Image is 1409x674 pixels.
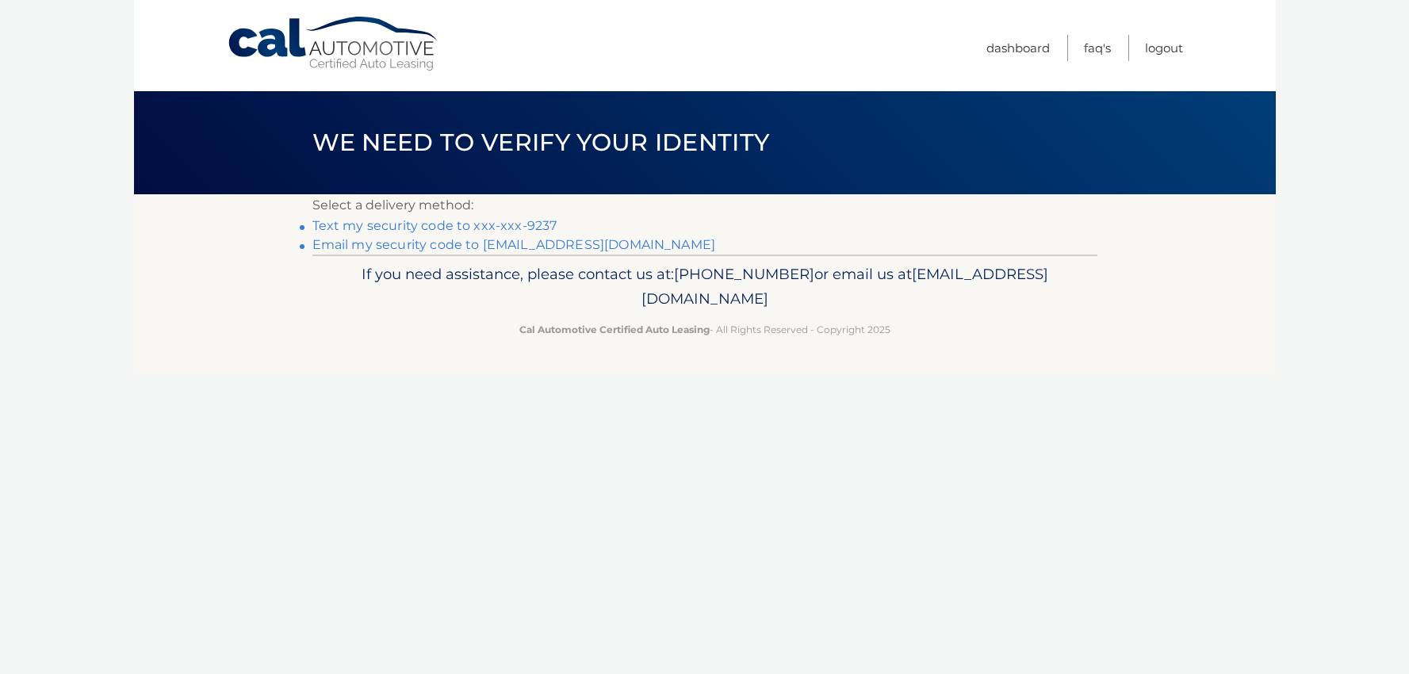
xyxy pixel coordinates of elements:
a: Logout [1145,35,1183,61]
p: - All Rights Reserved - Copyright 2025 [323,321,1087,338]
a: Text my security code to xxx-xxx-9237 [312,218,557,233]
span: We need to verify your identity [312,128,770,157]
span: [PHONE_NUMBER] [674,265,814,283]
strong: Cal Automotive Certified Auto Leasing [519,324,710,335]
a: Cal Automotive [227,16,441,72]
a: Dashboard [986,35,1050,61]
p: Select a delivery method: [312,194,1097,216]
a: Email my security code to [EMAIL_ADDRESS][DOMAIN_NAME] [312,237,716,252]
p: If you need assistance, please contact us at: or email us at [323,262,1087,312]
a: FAQ's [1084,35,1111,61]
